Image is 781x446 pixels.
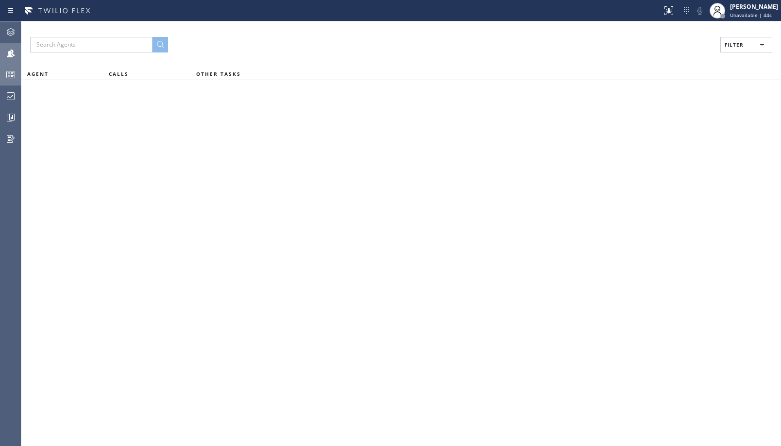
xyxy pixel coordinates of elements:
[725,41,744,48] span: Filter
[109,70,129,77] span: CALLS
[730,2,778,11] div: [PERSON_NAME]
[27,70,49,77] span: AGENT
[196,70,241,77] span: OTHER TASKS
[30,37,153,52] input: Search Agents
[720,37,772,52] button: Filter
[693,4,707,17] button: Mute
[730,12,772,18] span: Unavailable | 44s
